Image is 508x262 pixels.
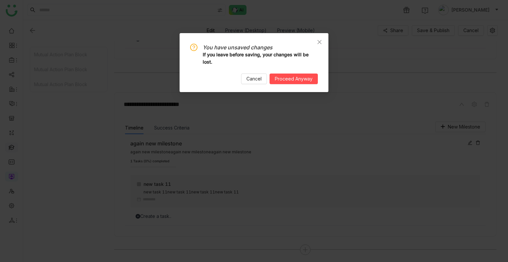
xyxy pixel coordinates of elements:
[275,75,313,82] span: Proceed Anyway
[246,75,262,82] span: Cancel
[203,52,309,65] b: If you leave before saving, your changes will be lost.
[241,74,267,84] button: Cancel
[203,44,273,51] i: You have unsaved changes
[270,74,318,84] button: Proceed Anyway
[311,33,328,51] button: Close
